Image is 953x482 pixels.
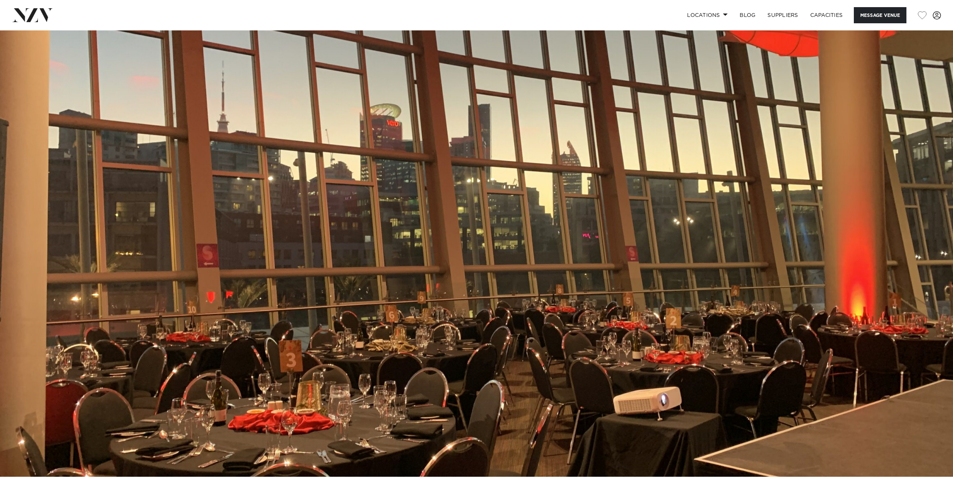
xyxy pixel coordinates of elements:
[12,8,53,22] img: nzv-logo.png
[804,7,849,23] a: Capacities
[734,7,761,23] a: BLOG
[854,7,906,23] button: Message Venue
[761,7,804,23] a: SUPPLIERS
[681,7,734,23] a: Locations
